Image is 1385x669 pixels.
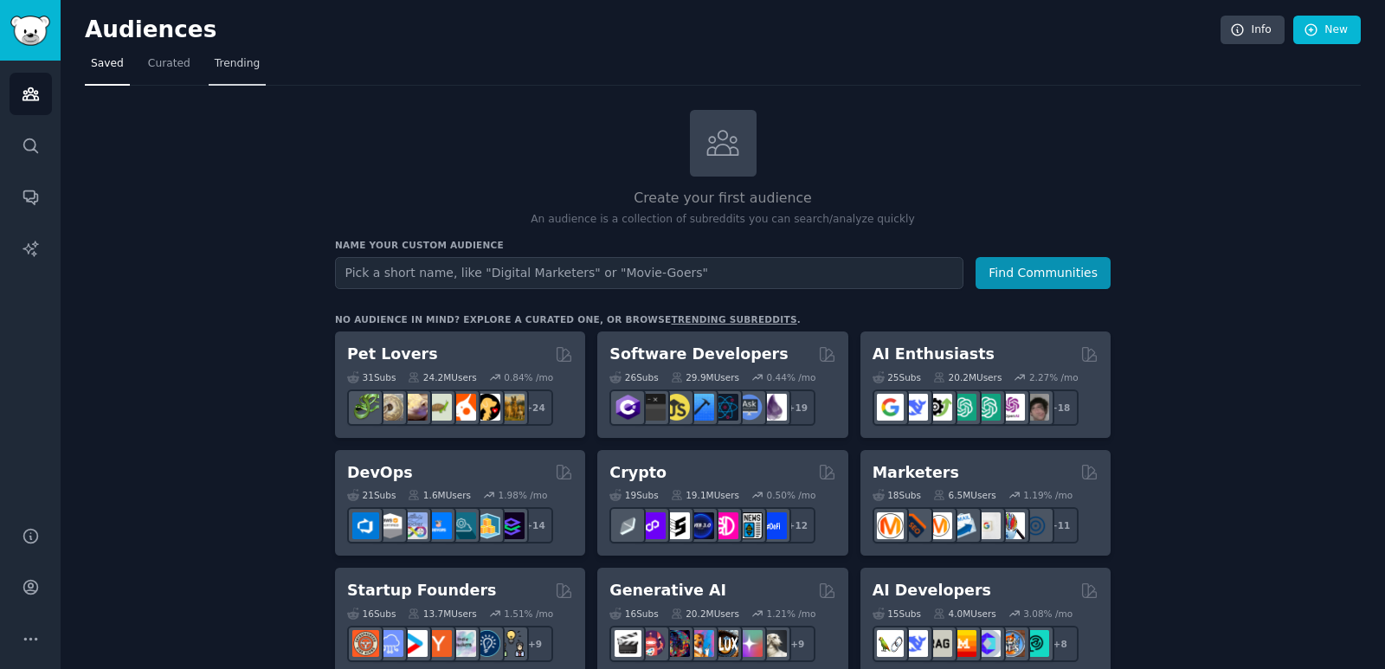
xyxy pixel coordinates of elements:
h2: AI Developers [873,580,991,601]
img: FluxAI [712,630,738,657]
img: DeepSeek [901,394,928,421]
img: Emailmarketing [950,512,976,539]
img: AItoolsCatalog [925,394,952,421]
div: 15 Sub s [873,608,921,620]
img: herpetology [352,394,379,421]
img: GoogleGeminiAI [877,394,904,421]
div: 26 Sub s [609,371,658,383]
a: Info [1221,16,1285,45]
h2: Pet Lovers [347,344,438,365]
button: Find Communities [976,257,1111,289]
img: bigseo [901,512,928,539]
img: GummySearch logo [10,16,50,46]
img: iOSProgramming [687,394,714,421]
img: DeepSeek [901,630,928,657]
img: software [639,394,666,421]
img: PetAdvice [473,394,500,421]
div: 20.2M Users [933,371,1002,383]
img: azuredevops [352,512,379,539]
div: + 19 [779,389,815,426]
img: web3 [687,512,714,539]
div: 16 Sub s [347,608,396,620]
img: MarketingResearch [998,512,1025,539]
div: 13.7M Users [408,608,476,620]
img: OpenAIDev [998,394,1025,421]
div: 0.84 % /mo [504,371,553,383]
div: 3.08 % /mo [1023,608,1073,620]
h2: Crypto [609,462,667,484]
img: content_marketing [877,512,904,539]
img: AIDevelopersSociety [1022,630,1049,657]
div: 31 Sub s [347,371,396,383]
h2: Marketers [873,462,959,484]
img: elixir [760,394,787,421]
a: New [1293,16,1361,45]
div: + 9 [517,626,553,662]
div: No audience in mind? Explore a curated one, or browse . [335,313,801,325]
div: 25 Sub s [873,371,921,383]
div: + 8 [1042,626,1079,662]
img: AWS_Certified_Experts [377,512,403,539]
div: 19 Sub s [609,489,658,501]
img: turtle [425,394,452,421]
img: dalle2 [639,630,666,657]
h2: Software Developers [609,344,788,365]
p: An audience is a collection of subreddits you can search/analyze quickly [335,212,1111,228]
img: OpenSourceAI [974,630,1001,657]
div: 6.5M Users [933,489,996,501]
img: Docker_DevOps [401,512,428,539]
img: ethfinance [615,512,641,539]
img: PlatformEngineers [498,512,525,539]
img: googleads [974,512,1001,539]
img: aivideo [615,630,641,657]
img: llmops [998,630,1025,657]
img: Rag [925,630,952,657]
a: trending subreddits [671,314,796,325]
img: ycombinator [425,630,452,657]
img: CryptoNews [736,512,763,539]
div: + 14 [517,507,553,544]
div: + 12 [779,507,815,544]
div: 0.44 % /mo [767,371,816,383]
img: deepdream [663,630,690,657]
div: 1.51 % /mo [504,608,553,620]
div: 2.27 % /mo [1029,371,1079,383]
h3: Name your custom audience [335,239,1111,251]
h2: Create your first audience [335,188,1111,209]
img: sdforall [687,630,714,657]
h2: AI Enthusiasts [873,344,995,365]
img: platformengineering [449,512,476,539]
h2: DevOps [347,462,413,484]
div: 19.1M Users [671,489,739,501]
img: AskMarketing [925,512,952,539]
img: startup [401,630,428,657]
input: Pick a short name, like "Digital Marketers" or "Movie-Goers" [335,257,963,289]
img: SaaS [377,630,403,657]
img: 0xPolygon [639,512,666,539]
img: chatgpt_promptDesign [950,394,976,421]
img: csharp [615,394,641,421]
span: Saved [91,56,124,72]
img: learnjavascript [663,394,690,421]
img: chatgpt_prompts_ [974,394,1001,421]
div: 1.19 % /mo [1023,489,1073,501]
span: Curated [148,56,190,72]
img: ethstaker [663,512,690,539]
a: Saved [85,50,130,86]
div: 1.21 % /mo [767,608,816,620]
img: LangChain [877,630,904,657]
div: 24.2M Users [408,371,476,383]
img: ArtificalIntelligence [1022,394,1049,421]
img: OnlineMarketing [1022,512,1049,539]
img: DreamBooth [760,630,787,657]
span: Trending [215,56,260,72]
img: ballpython [377,394,403,421]
img: defiblockchain [712,512,738,539]
a: Curated [142,50,196,86]
div: + 9 [779,626,815,662]
div: 29.9M Users [671,371,739,383]
img: AskComputerScience [736,394,763,421]
img: Entrepreneurship [473,630,500,657]
div: 21 Sub s [347,489,396,501]
img: EntrepreneurRideAlong [352,630,379,657]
